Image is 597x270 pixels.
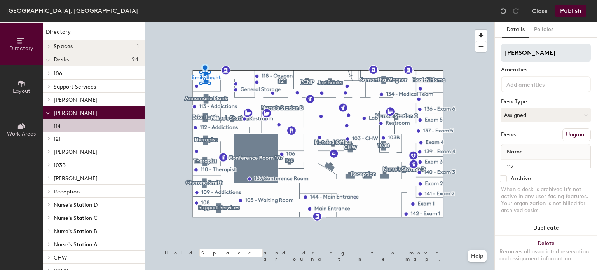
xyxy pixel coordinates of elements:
[532,5,548,17] button: Close
[501,186,591,214] div: When a desk is archived it's not active in any user-facing features. Your organization is not bil...
[501,132,516,138] div: Desks
[512,7,520,15] img: Redo
[9,45,33,52] span: Directory
[555,5,586,17] button: Publish
[132,57,139,63] span: 24
[7,131,36,137] span: Work Areas
[54,241,97,248] span: Nurse's Station A
[54,110,98,117] span: [PERSON_NAME]
[499,248,592,262] div: Removes all associated reservation and assignment information
[54,136,61,142] span: 121
[54,84,96,90] span: Support Services
[502,22,529,38] button: Details
[54,70,62,77] span: 106
[495,236,597,270] button: DeleteRemoves all associated reservation and assignment information
[54,188,80,195] span: Reception
[54,44,73,50] span: Spaces
[54,57,69,63] span: Desks
[54,149,98,155] span: [PERSON_NAME]
[54,97,98,103] span: [PERSON_NAME]
[54,121,61,130] p: 114
[562,128,591,141] button: Ungroup
[54,175,98,182] span: [PERSON_NAME]
[499,7,507,15] img: Undo
[54,254,67,261] span: CHW
[54,202,98,208] span: Nurse's Station D
[495,220,597,236] button: Duplicate
[529,22,558,38] button: Policies
[503,145,527,159] span: Name
[54,228,97,235] span: Nurse's Station B
[54,162,66,169] span: 103B
[505,79,575,89] input: Add amenities
[43,28,145,40] h1: Directory
[137,44,139,50] span: 1
[54,215,98,221] span: Nurse's Station C
[501,99,591,105] div: Desk Type
[511,176,531,182] div: Archive
[13,88,30,94] span: Layout
[501,108,591,122] button: Assigned
[503,162,589,173] input: Unnamed desk
[468,250,487,262] button: Help
[6,6,138,16] div: [GEOGRAPHIC_DATA], [GEOGRAPHIC_DATA]
[501,67,591,73] div: Amenities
